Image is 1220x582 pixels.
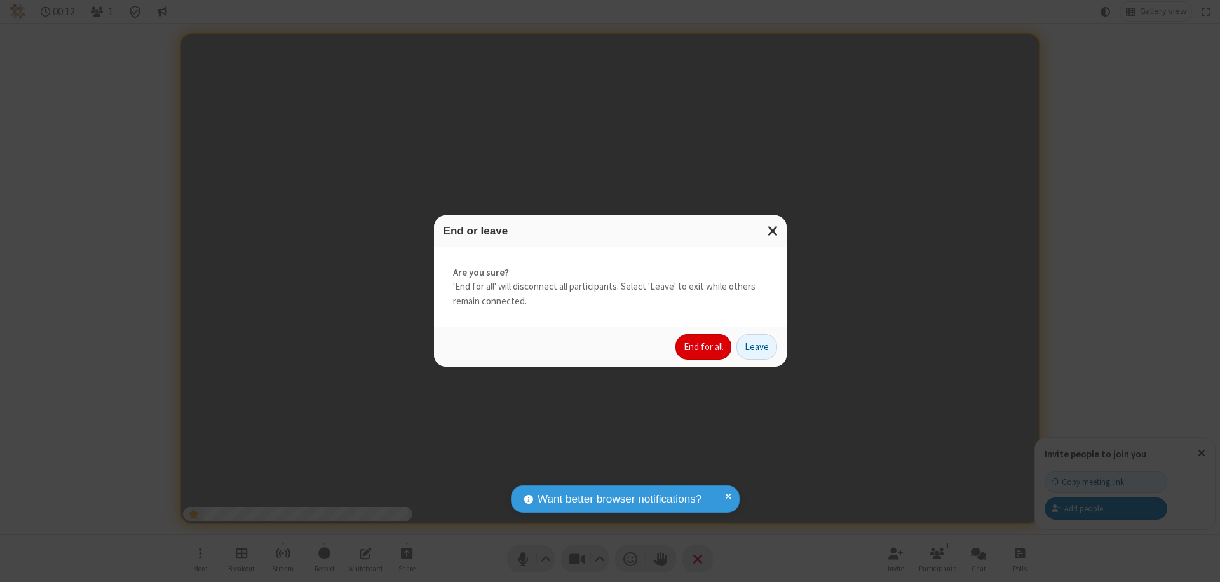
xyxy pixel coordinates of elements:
button: End for all [675,334,731,360]
button: Leave [736,334,777,360]
span: Want better browser notifications? [538,491,701,508]
strong: Are you sure? [453,266,768,280]
button: Close modal [760,215,787,247]
div: 'End for all' will disconnect all participants. Select 'Leave' to exit while others remain connec... [434,247,787,328]
h3: End or leave [444,225,777,237]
